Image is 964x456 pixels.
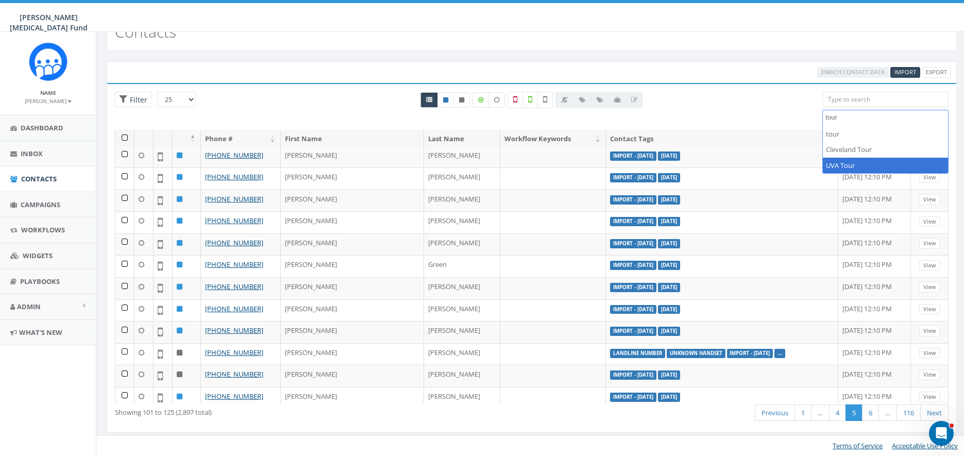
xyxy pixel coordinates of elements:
[205,260,263,269] a: [PHONE_NUMBER]
[25,97,72,105] small: [PERSON_NAME]
[658,217,680,226] label: [DATE]
[281,167,424,190] td: [PERSON_NAME]
[919,348,940,359] a: View
[829,404,846,421] a: 4
[610,217,656,226] label: Import - [DATE]
[205,238,263,247] a: [PHONE_NUMBER]
[424,255,500,277] td: Green
[537,92,553,108] label: Not Validated
[920,404,949,421] a: Next
[472,92,489,108] label: Data Enriched
[424,233,500,256] td: [PERSON_NAME]
[610,327,656,336] label: Import - [DATE]
[488,92,505,108] label: Data not Enriched
[894,68,916,76] span: Import
[919,282,940,293] a: View
[929,421,954,446] iframe: Intercom live chat
[838,167,911,190] td: [DATE] 12:10 PM
[424,167,500,190] td: [PERSON_NAME]
[606,130,838,148] th: Contact Tags
[205,282,263,291] a: [PHONE_NUMBER]
[19,328,62,337] span: What's New
[919,172,940,183] a: View
[424,299,500,322] td: [PERSON_NAME]
[727,349,773,358] label: Import - [DATE]
[845,404,862,421] a: 5
[201,130,281,148] th: Phone #: activate to sort column ascending
[894,68,916,76] span: CSV files only
[897,404,921,421] a: 116
[500,130,606,148] th: Workflow Keywords: activate to sort column ascending
[17,302,41,311] span: Admin
[777,350,782,357] a: ...
[833,441,883,450] a: Terms of Service
[459,97,464,103] i: This phone number is unsubscribed and has opted-out of all texts.
[823,158,948,174] li: UVA Tour
[281,277,424,299] td: [PERSON_NAME]
[667,349,725,358] label: unknown handset
[205,194,263,204] a: [PHONE_NUMBER]
[424,146,500,168] td: [PERSON_NAME]
[794,404,811,421] a: 1
[281,233,424,256] td: [PERSON_NAME]
[205,326,263,335] a: [PHONE_NUMBER]
[838,365,911,387] td: [DATE] 12:10 PM
[205,172,263,181] a: [PHONE_NUMBER]
[610,349,665,358] label: landline number
[658,393,680,402] label: [DATE]
[281,255,424,277] td: [PERSON_NAME]
[115,403,453,417] div: Showing 101 to 125 (2,897 total)
[658,327,680,336] label: [DATE]
[811,404,830,421] a: …
[205,369,263,379] a: [PHONE_NUMBER]
[424,277,500,299] td: [PERSON_NAME]
[610,370,656,380] label: Import - [DATE]
[919,194,940,205] a: View
[21,200,60,209] span: Campaigns
[919,260,940,271] a: View
[281,321,424,343] td: [PERSON_NAME]
[281,343,424,365] td: [PERSON_NAME]
[823,142,948,158] li: Cleveland Tour
[424,321,500,343] td: [PERSON_NAME]
[40,89,56,96] small: Name
[822,92,949,107] input: Type to search
[825,113,948,122] textarea: Search
[658,173,680,182] label: [DATE]
[443,97,448,103] i: This phone number is subscribed and will receive texts.
[281,365,424,387] td: [PERSON_NAME]
[919,238,940,249] a: View
[10,12,88,32] span: [PERSON_NAME] [MEDICAL_DATA] Fund
[610,261,656,270] label: Import - [DATE]
[838,255,911,277] td: [DATE] 12:10 PM
[658,305,680,314] label: [DATE]
[424,343,500,365] td: [PERSON_NAME]
[205,392,263,401] a: [PHONE_NUMBER]
[420,92,438,108] a: All contacts
[919,369,940,380] a: View
[281,146,424,168] td: [PERSON_NAME]
[25,96,72,105] a: [PERSON_NAME]
[115,23,176,40] h2: Contacts
[424,130,500,148] th: Last Name
[838,299,911,322] td: [DATE] 12:10 PM
[610,195,656,205] label: Import - [DATE]
[658,195,680,205] label: [DATE]
[437,92,454,108] a: Active
[127,95,147,105] span: Filter
[838,233,911,256] td: [DATE] 12:10 PM
[281,299,424,322] td: [PERSON_NAME]
[21,225,65,234] span: Workflows
[919,304,940,315] a: View
[658,370,680,380] label: [DATE]
[919,392,940,402] a: View
[610,283,656,292] label: Import - [DATE]
[610,173,656,182] label: Import - [DATE]
[838,277,911,299] td: [DATE] 12:10 PM
[610,305,656,314] label: Import - [DATE]
[838,211,911,233] td: [DATE] 12:10 PM
[610,393,656,402] label: Import - [DATE]
[281,130,424,148] th: First Name
[424,190,500,212] td: [PERSON_NAME]
[205,304,263,313] a: [PHONE_NUMBER]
